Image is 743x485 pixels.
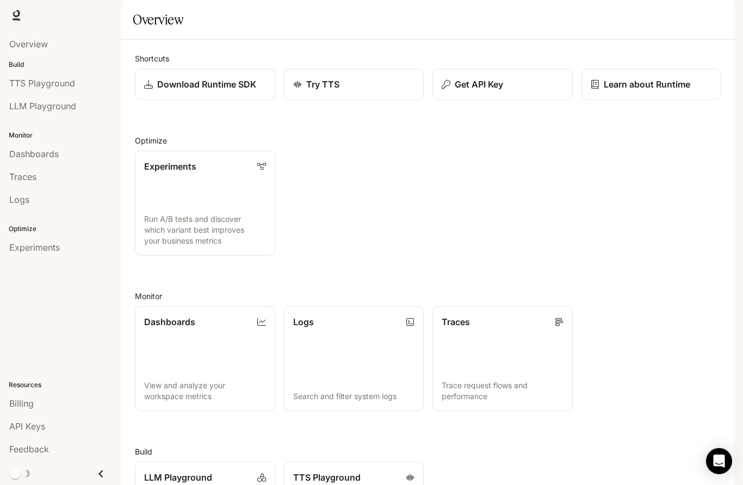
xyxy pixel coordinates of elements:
p: Try TTS [306,78,339,91]
a: Download Runtime SDK [135,69,275,100]
p: TTS Playground [293,471,361,484]
p: Get API Key [455,78,503,91]
h2: Build [135,446,721,457]
button: Get API Key [432,69,573,100]
h2: Optimize [135,135,721,146]
a: TracesTrace request flows and performance [432,306,573,411]
h2: Monitor [135,290,721,302]
a: Try TTS [284,69,424,100]
p: LLM Playground [144,471,212,484]
p: Logs [293,315,314,328]
a: DashboardsView and analyze your workspace metrics [135,306,275,411]
a: Learn about Runtime [581,69,722,100]
div: Open Intercom Messenger [706,448,732,474]
p: Traces [442,315,470,328]
p: Trace request flows and performance [442,380,564,402]
h2: Shortcuts [135,53,721,64]
a: ExperimentsRun A/B tests and discover which variant best improves your business metrics [135,151,275,256]
p: Search and filter system logs [293,391,415,402]
a: LogsSearch and filter system logs [284,306,424,411]
p: Dashboards [144,315,195,328]
p: Experiments [144,160,196,173]
p: Run A/B tests and discover which variant best improves your business metrics [144,214,266,246]
h1: Overview [133,9,183,30]
p: Learn about Runtime [604,78,690,91]
p: Download Runtime SDK [157,78,256,91]
p: View and analyze your workspace metrics [144,380,266,402]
